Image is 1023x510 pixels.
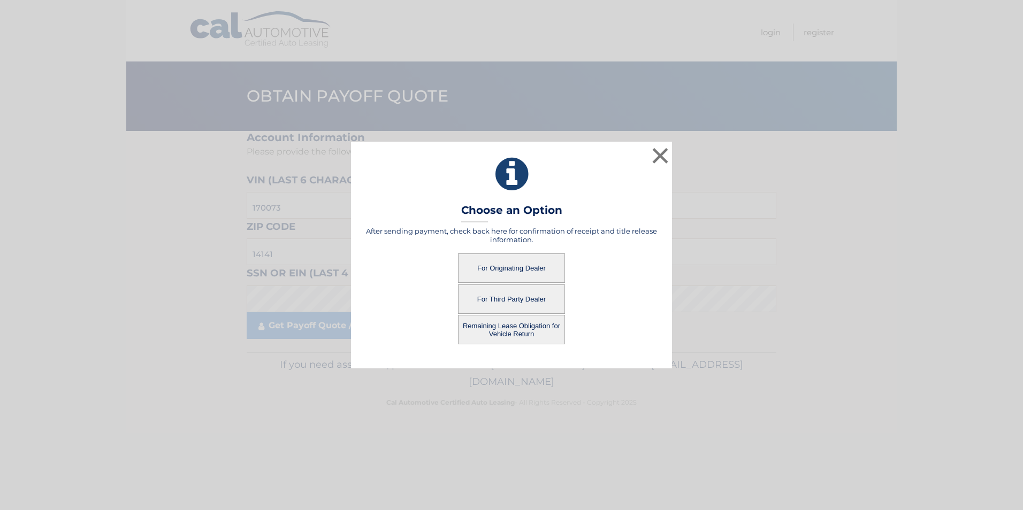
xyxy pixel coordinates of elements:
[461,204,562,222] h3: Choose an Option
[650,145,671,166] button: ×
[458,315,565,344] button: Remaining Lease Obligation for Vehicle Return
[364,227,659,244] h5: After sending payment, check back here for confirmation of receipt and title release information.
[458,284,565,314] button: For Third Party Dealer
[458,253,565,283] button: For Originating Dealer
